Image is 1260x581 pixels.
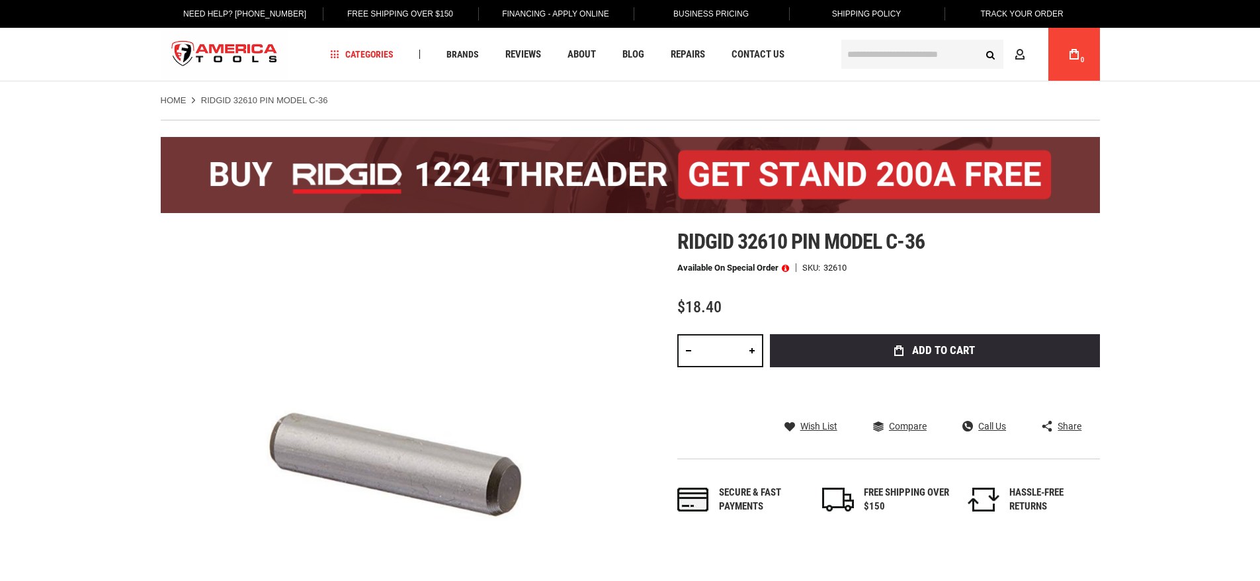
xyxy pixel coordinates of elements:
[446,50,479,59] span: Brands
[1058,422,1081,431] span: Share
[832,9,902,19] span: Shipping Policy
[677,298,722,316] span: $18.40
[822,488,854,512] img: shipping
[677,229,925,254] span: Ridgid 32610 pin model c-36
[962,420,1006,432] a: Call Us
[324,46,399,64] a: Categories
[823,263,847,272] div: 32610
[499,46,547,64] a: Reviews
[201,95,328,105] strong: RIDGID 32610 Pin Model C-36
[677,488,709,512] img: payments
[505,50,541,60] span: Reviews
[567,50,596,60] span: About
[770,334,1100,367] button: Add to Cart
[161,30,289,79] a: store logo
[784,420,837,432] a: Wish List
[1062,28,1087,81] a: 0
[671,50,705,60] span: Repairs
[732,50,784,60] span: Contact Us
[562,46,602,64] a: About
[677,263,789,273] p: Available on Special Order
[767,371,1103,377] iframe: Secure express checkout frame
[1081,56,1085,64] span: 0
[330,50,394,59] span: Categories
[616,46,650,64] a: Blog
[889,422,927,431] span: Compare
[978,422,1006,431] span: Call Us
[1009,486,1095,514] div: HASSLE-FREE RETURNS
[622,50,644,60] span: Blog
[864,486,950,514] div: FREE SHIPPING OVER $150
[726,46,790,64] a: Contact Us
[873,420,927,432] a: Compare
[441,46,485,64] a: Brands
[800,422,837,431] span: Wish List
[978,42,1003,67] button: Search
[968,488,999,512] img: returns
[802,263,823,272] strong: SKU
[665,46,711,64] a: Repairs
[161,137,1100,213] img: BOGO: Buy the RIDGID® 1224 Threader (26092), get the 92467 200A Stand FREE!
[719,486,805,514] div: Secure & fast payments
[161,30,289,79] img: America Tools
[161,95,187,107] a: Home
[912,345,975,356] span: Add to Cart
